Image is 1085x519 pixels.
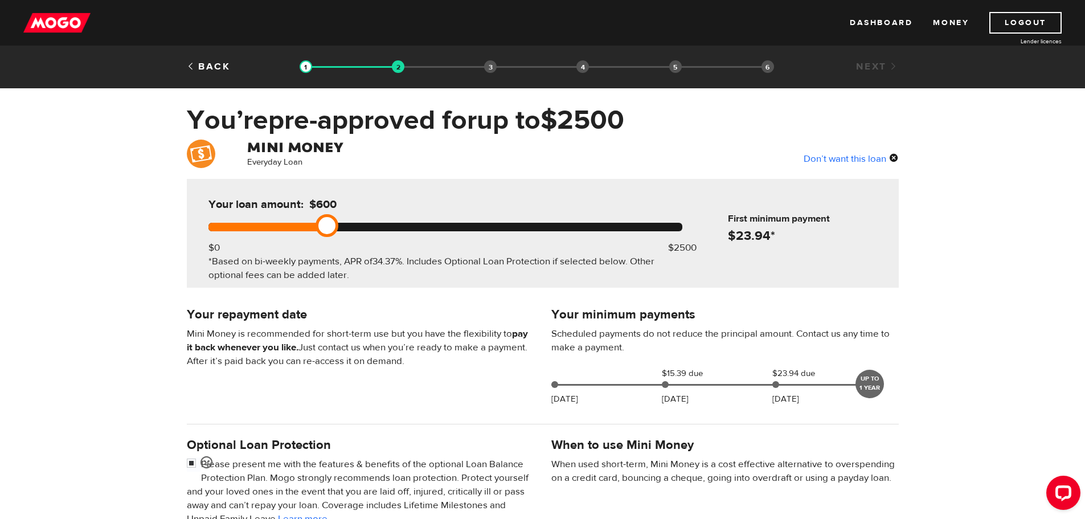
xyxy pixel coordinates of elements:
[772,393,799,406] p: [DATE]
[187,457,201,472] input: <span class="smiley-face happy"></span>
[541,103,624,137] span: $2500
[208,198,441,211] h5: Your loan amount:
[392,60,404,73] img: transparent-188c492fd9eaac0f573672f40bb141c2.gif
[856,60,898,73] a: Next
[728,212,894,226] h6: First minimum payment
[804,151,899,166] div: Don’t want this loan
[976,37,1062,46] a: Lender licences
[668,241,697,255] div: $2500
[855,370,884,398] div: UP TO 1 YEAR
[208,255,682,282] div: *Based on bi-weekly payments, APR of . Includes Optional Loan Protection if selected below. Other...
[187,437,534,453] h4: Optional Loan Protection
[989,12,1062,34] a: Logout
[551,437,694,453] h4: When to use Mini Money
[23,12,91,34] img: mogo_logo-11ee424be714fa7cbb0f0f49df9e16ec.png
[300,60,312,73] img: transparent-188c492fd9eaac0f573672f40bb141c2.gif
[187,328,528,354] b: pay it back whenever you like.
[187,327,534,368] p: Mini Money is recommended for short-term use but you have the flexibility to Just contact us when...
[662,393,689,406] p: [DATE]
[187,105,899,135] h1: You’re pre-approved for up to
[551,457,899,485] p: When used short-term, Mini Money is a cost effective alternative to overspending on a credit card...
[372,255,402,268] span: 34.37%
[309,197,337,211] span: $600
[728,228,894,244] h4: $
[850,12,912,34] a: Dashboard
[208,241,220,255] div: $0
[187,307,534,322] h4: Your repayment date
[736,227,771,244] span: 23.94
[662,367,719,381] span: $15.39 due
[772,367,829,381] span: $23.94 due
[551,307,899,322] h4: Your minimum payments
[187,60,231,73] a: Back
[551,393,578,406] p: [DATE]
[933,12,969,34] a: Money
[1037,471,1085,519] iframe: LiveChat chat widget
[551,327,899,354] p: Scheduled payments do not reduce the principal amount. Contact us any time to make a payment.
